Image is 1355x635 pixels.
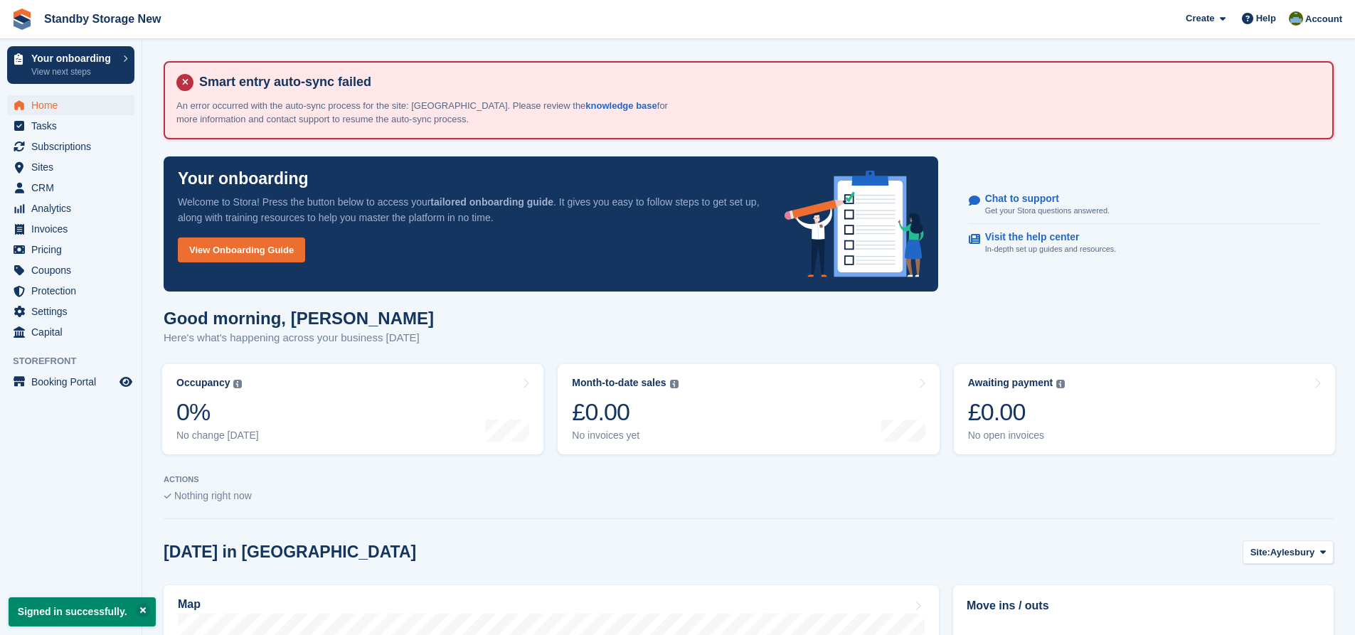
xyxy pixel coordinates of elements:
img: icon-info-grey-7440780725fd019a000dd9b08b2336e03edf1995a4989e88bcd33f0948082b44.svg [1056,380,1065,388]
h2: [DATE] in [GEOGRAPHIC_DATA] [164,543,416,562]
span: Storefront [13,354,142,368]
a: Month-to-date sales £0.00 No invoices yet [558,364,939,454]
button: Site: Aylesbury [1243,540,1334,564]
span: Coupons [31,260,117,280]
span: Capital [31,322,117,342]
p: Signed in successfully. [9,597,156,626]
span: Create [1186,11,1214,26]
p: Your onboarding [31,53,116,63]
a: Preview store [117,373,134,390]
span: Booking Portal [31,372,117,392]
div: 0% [176,397,259,427]
p: Visit the help center [985,231,1105,243]
a: menu [7,260,134,280]
span: Sites [31,157,117,177]
a: Awaiting payment £0.00 No open invoices [954,364,1335,454]
span: Settings [31,302,117,321]
span: Subscriptions [31,137,117,156]
img: Aaron Winter [1289,11,1303,26]
a: knowledge base [585,100,657,111]
a: menu [7,281,134,301]
a: Visit the help center In-depth set up guides and resources. [969,224,1320,262]
span: Account [1305,12,1342,26]
p: In-depth set up guides and resources. [985,243,1117,255]
div: Occupancy [176,377,230,389]
span: Site: [1250,545,1270,560]
span: Pricing [31,240,117,260]
span: Tasks [31,116,117,136]
h1: Good morning, [PERSON_NAME] [164,309,434,328]
img: icon-info-grey-7440780725fd019a000dd9b08b2336e03edf1995a4989e88bcd33f0948082b44.svg [670,380,679,388]
a: menu [7,178,134,198]
div: Month-to-date sales [572,377,666,389]
div: £0.00 [968,397,1066,427]
img: stora-icon-8386f47178a22dfd0bd8f6a31ec36ba5ce8667c1dd55bd0f319d3a0aa187defe.svg [11,9,33,30]
a: menu [7,372,134,392]
p: An error occurred with the auto-sync process for the site: [GEOGRAPHIC_DATA]. Please review the f... [176,99,674,127]
span: Protection [31,281,117,301]
div: No invoices yet [572,429,678,442]
p: Get your Stora questions answered. [985,205,1110,217]
p: Your onboarding [178,171,309,187]
a: Standby Storage New [38,7,166,31]
span: CRM [31,178,117,198]
span: Nothing right now [174,490,252,501]
span: Help [1256,11,1276,26]
div: £0.00 [572,397,678,427]
strong: tailored onboarding guide [430,196,553,208]
a: Occupancy 0% No change [DATE] [162,364,543,454]
p: Welcome to Stora! Press the button below to access your . It gives you easy to follow steps to ge... [178,194,762,225]
h4: Smart entry auto-sync failed [193,74,1321,90]
a: menu [7,219,134,239]
p: Chat to support [985,193,1098,205]
img: icon-info-grey-7440780725fd019a000dd9b08b2336e03edf1995a4989e88bcd33f0948082b44.svg [233,380,242,388]
h2: Map [178,598,201,611]
h2: Move ins / outs [967,597,1320,614]
a: Your onboarding View next steps [7,46,134,84]
a: menu [7,116,134,136]
a: menu [7,322,134,342]
div: No open invoices [968,429,1066,442]
p: ACTIONS [164,475,1334,484]
a: menu [7,302,134,321]
img: onboarding-info-6c161a55d2c0e0a8cae90662b2fe09162a5109e8cc188191df67fb4f79e88e88.svg [785,171,924,277]
span: Invoices [31,219,117,239]
span: Home [31,95,117,115]
a: menu [7,198,134,218]
p: View next steps [31,65,116,78]
span: Aylesbury [1270,545,1314,560]
div: No change [DATE] [176,429,259,442]
div: Awaiting payment [968,377,1053,389]
a: View Onboarding Guide [178,238,305,262]
a: menu [7,137,134,156]
p: Here's what's happening across your business [DATE] [164,330,434,346]
a: menu [7,95,134,115]
span: Analytics [31,198,117,218]
a: menu [7,157,134,177]
a: Chat to support Get your Stora questions answered. [969,186,1320,225]
a: menu [7,240,134,260]
img: blank_slate_check_icon-ba018cac091ee9be17c0a81a6c232d5eb81de652e7a59be601be346b1b6ddf79.svg [164,493,171,499]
